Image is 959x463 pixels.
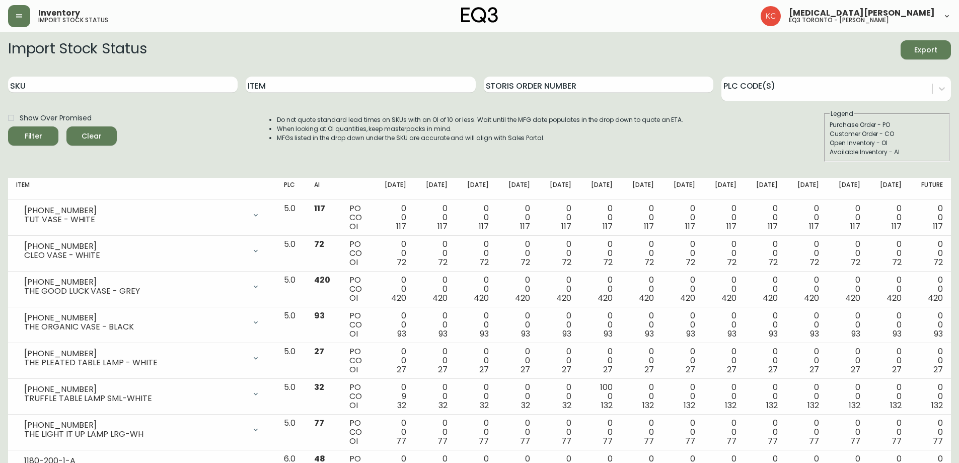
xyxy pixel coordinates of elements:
div: 0 0 [876,276,902,303]
span: 420 [721,292,736,304]
td: 5.0 [276,236,306,272]
span: 72 [892,256,902,268]
div: 0 0 [670,383,695,410]
span: 93 [769,328,778,340]
span: 77 [437,435,448,447]
div: 0 0 [464,347,489,374]
div: 0 0 [918,204,943,231]
span: 27 [644,364,654,375]
span: 77 [933,435,943,447]
span: 117 [644,221,654,232]
span: 77 [314,417,324,429]
div: 0 0 [670,311,695,339]
div: 0 0 [711,383,736,410]
li: When looking at OI quantities, keep masterpacks in mind. [277,124,684,134]
div: 0 0 [711,240,736,267]
div: 0 0 [918,311,943,339]
span: 32 [438,400,448,411]
th: [DATE] [827,178,868,200]
span: 132 [684,400,695,411]
span: 117 [768,221,778,232]
span: 420 [887,292,902,304]
span: 132 [601,400,613,411]
div: 0 0 [629,240,654,267]
div: 0 0 [505,276,530,303]
span: 77 [520,435,530,447]
span: OI [349,328,358,340]
span: 420 [598,292,613,304]
span: 420 [763,292,778,304]
div: 0 0 [464,204,489,231]
div: THE PLEATED TABLE LAMP - WHITE [24,358,246,367]
th: [DATE] [538,178,579,200]
span: 420 [804,292,819,304]
span: 93 [727,328,736,340]
div: 0 0 [422,276,448,303]
span: 117 [314,203,325,214]
span: 32 [314,381,324,393]
span: 77 [726,435,736,447]
div: 0 0 [587,419,613,446]
span: 27 [851,364,860,375]
div: 0 0 [629,204,654,231]
span: 77 [685,435,695,447]
div: 0 0 [918,240,943,267]
th: AI [306,178,341,200]
div: [PHONE_NUMBER] [24,242,246,251]
span: Inventory [38,9,80,17]
div: [PHONE_NUMBER] [24,385,246,394]
span: OI [349,256,358,268]
span: 93 [604,328,613,340]
span: 117 [479,221,489,232]
div: 0 0 [835,383,860,410]
h5: eq3 toronto - [PERSON_NAME] [789,17,889,23]
div: 0 0 [464,419,489,446]
div: 0 0 [918,276,943,303]
div: 0 0 [587,311,613,339]
div: 0 0 [794,276,819,303]
div: 0 0 [505,347,530,374]
span: 132 [642,400,654,411]
span: 27 [438,364,448,375]
span: 27 [397,364,406,375]
td: 5.0 [276,415,306,450]
span: 72 [686,256,695,268]
span: 72 [727,256,736,268]
td: 5.0 [276,200,306,236]
div: 0 0 [711,276,736,303]
span: 132 [890,400,902,411]
span: 27 [521,364,530,375]
span: 93 [686,328,695,340]
div: [PHONE_NUMBER]TRUFFLE TABLE LAMP SML-WHITE [16,383,268,405]
div: [PHONE_NUMBER]THE GOOD LUCK VASE - GREY [16,276,268,298]
div: 0 0 [629,347,654,374]
div: 0 0 [753,419,778,446]
td: 5.0 [276,379,306,415]
li: Do not quote standard lead times on SKUs with an OI of 10 or less. Wait until the MFG date popula... [277,115,684,124]
div: 0 0 [464,240,489,267]
div: 0 0 [835,311,860,339]
div: 0 0 [876,311,902,339]
span: 93 [562,328,571,340]
span: 93 [851,328,860,340]
span: 27 [768,364,778,375]
td: 5.0 [276,343,306,379]
div: 0 0 [835,204,860,231]
th: [DATE] [497,178,538,200]
th: [DATE] [579,178,621,200]
span: 72 [438,256,448,268]
div: 0 0 [505,419,530,446]
div: 0 0 [629,383,654,410]
div: 0 0 [546,240,571,267]
div: PO CO [349,347,364,374]
span: 77 [809,435,819,447]
span: 72 [521,256,530,268]
div: 0 0 [587,204,613,231]
div: [PHONE_NUMBER]THE LIGHT IT UP LAMP LRG-WH [16,419,268,441]
img: 6487344ffbf0e7f3b216948508909409 [761,6,781,26]
span: 27 [562,364,571,375]
span: 77 [850,435,860,447]
div: 0 0 [753,311,778,339]
div: 0 0 [422,311,448,339]
span: 27 [809,364,819,375]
